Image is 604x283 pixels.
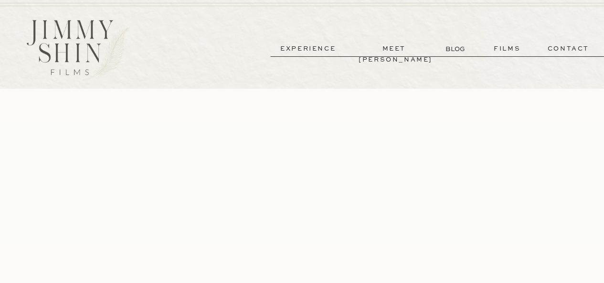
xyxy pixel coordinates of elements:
[484,43,530,54] a: films
[273,43,343,54] a: experience
[534,43,603,54] a: contact
[359,43,429,54] a: meet [PERSON_NAME]
[445,44,467,54] a: BLOG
